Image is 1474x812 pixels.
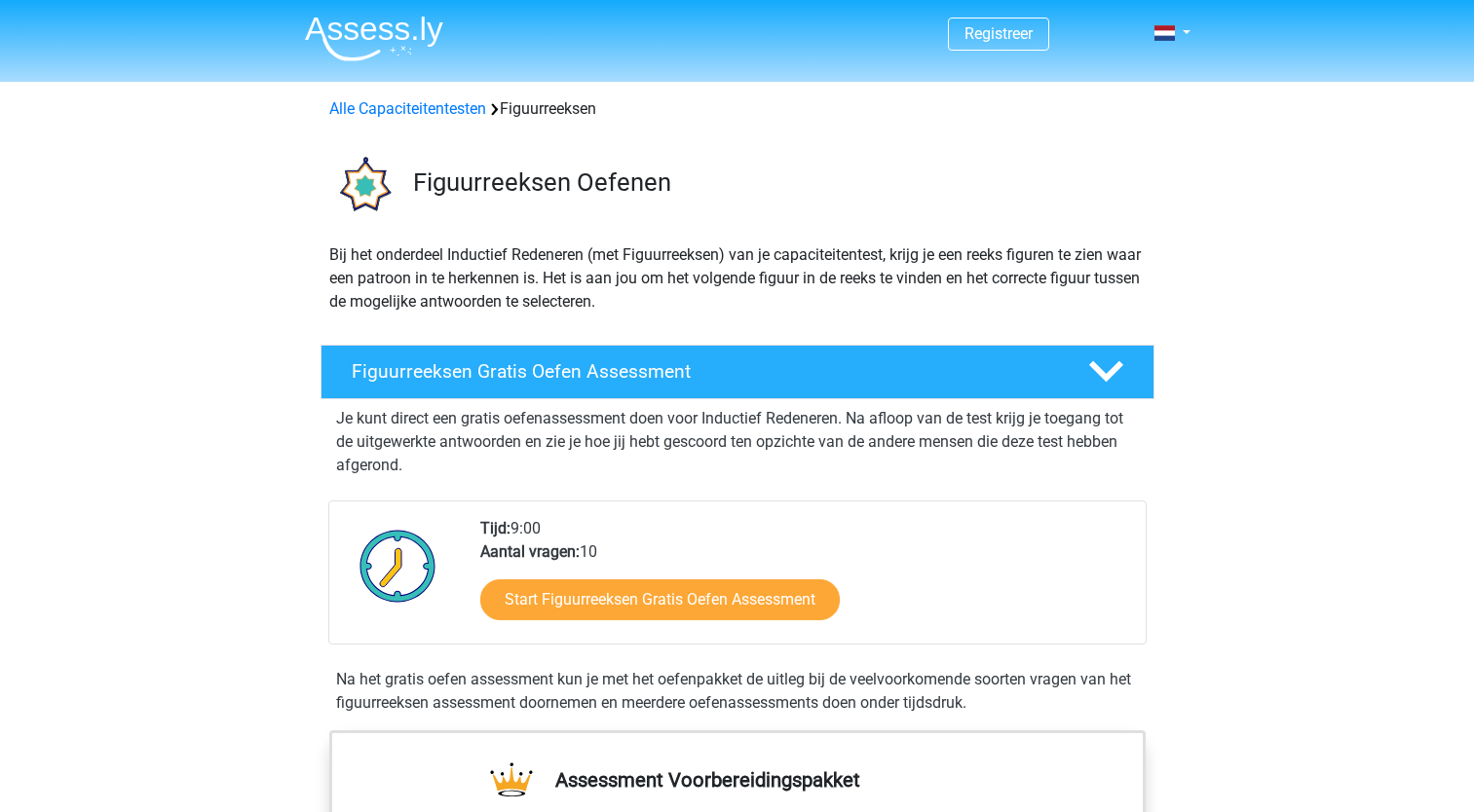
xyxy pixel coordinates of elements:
div: Figuurreeksen [321,97,1153,121]
img: Assessly [305,16,443,61]
img: figuurreeksen [321,144,404,227]
a: Registreer [964,24,1033,43]
b: Aantal vragen: [480,542,580,561]
a: Figuurreeksen Gratis Oefen Assessment [313,345,1162,399]
div: 9:00 10 [466,517,1145,644]
h4: Figuurreeksen Gratis Oefen Assessment [352,360,1057,383]
p: Je kunt direct een gratis oefenassessment doen voor Inductief Redeneren. Na afloop van de test kr... [336,407,1139,477]
a: Alle Capaciteitentesten [329,99,486,118]
div: Na het gratis oefen assessment kun je met het oefenpakket de uitleg bij de veelvoorkomende soorte... [328,668,1147,715]
b: Tijd: [480,519,510,537]
a: Start Figuurreeksen Gratis Oefen Assessment [480,579,840,620]
p: Bij het onderdeel Inductief Redeneren (met Figuurreeksen) van je capaciteitentest, krijg je een r... [329,243,1146,314]
img: Klok [349,517,447,614]
h3: Figuurreeksen Oefenen [413,167,1139,198]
